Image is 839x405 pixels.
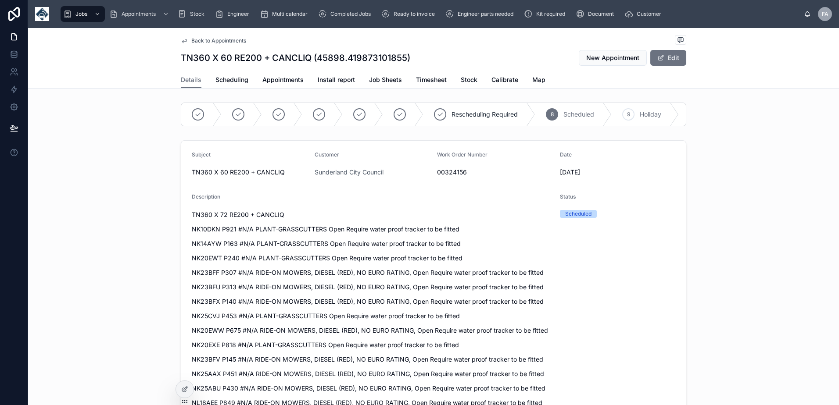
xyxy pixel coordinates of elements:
a: Completed Jobs [316,6,377,22]
span: TN360 X 60 RE200 + CANCLIQ [192,168,308,177]
span: Status [560,193,576,200]
span: FA [822,11,828,18]
div: Scheduled [565,210,592,218]
p: TN360 X 72 RE200 + CANCLIQ [192,210,553,219]
button: Edit [650,50,686,66]
span: Work Order Number [437,151,488,158]
p: NK20EWT P240 #N/A PLANT-GRASSCUTTERS Open Require water proof tracker to be fitted [192,253,553,263]
img: App logo [35,7,49,21]
span: Customer [637,11,661,18]
span: Stock [461,75,477,84]
a: Document [573,6,620,22]
a: Engineer [212,6,255,22]
a: Details [181,72,201,89]
span: Job Sheets [369,75,402,84]
span: Multi calendar [272,11,308,18]
a: Install report [318,72,355,89]
span: Subject [192,151,211,158]
h1: TN360 X 60 RE200 + CANCLIQ (45898.419873101855) [181,52,410,64]
p: NK14AYW P163 #N/A PLANT-GRASSCUTTERS Open Require water proof tracker to be fitted [192,239,553,248]
span: 8 [551,111,554,118]
p: NK23BFX P140 #N/A RIDE-ON MOWERS, DIESEL (RED), NO EURO RATING, Open Require water proof tracker ... [192,297,553,306]
a: Scheduling [215,72,248,89]
span: Holiday [640,110,661,119]
a: Stock [461,72,477,89]
span: Customer [315,151,339,158]
a: Timesheet [416,72,447,89]
a: Multi calendar [257,6,314,22]
span: Description [192,193,220,200]
p: NK20EXE P818 #N/A PLANT-GRASSCUTTERS Open Require water proof tracker to be fitted [192,340,553,349]
a: Stock [175,6,211,22]
span: Date [560,151,572,158]
a: Sunderland City Council [315,168,384,177]
a: Customer [622,6,667,22]
p: NK25ABU P430 #N/A RIDE-ON MOWERS, DIESEL (RED), NO EURO RATING, Open Require water proof tracker ... [192,384,553,393]
p: NK23BFV P145 #N/A RIDE-ON MOWERS, DIESEL (RED), NO EURO RATING, Open Require water proof tracker ... [192,355,553,364]
p: NK10DKN P921 #N/A PLANT-GRASSCUTTERS Open Require water proof tracker to be fitted [192,224,553,234]
span: Install report [318,75,355,84]
p: NK23BFF P307 #N/A RIDE-ON MOWERS, DIESEL (RED), NO EURO RATING, Open Require water proof tracker ... [192,268,553,277]
span: Rescheduling Required [452,110,518,119]
span: Details [181,75,201,84]
a: Job Sheets [369,72,402,89]
a: Engineer parts needed [443,6,520,22]
p: NK25CVJ P453 #N/A PLANT-GRASSCUTTERS Open Require water proof tracker to be fitted [192,311,553,320]
span: Scheduled [563,110,594,119]
button: New Appointment [579,50,647,66]
span: Scheduling [215,75,248,84]
a: Jobs [61,6,105,22]
span: [DATE] [560,168,676,177]
span: Engineer parts needed [458,11,513,18]
a: Kit required [521,6,571,22]
span: Timesheet [416,75,447,84]
a: Calibrate [491,72,518,89]
a: Ready to invoice [379,6,441,22]
p: NK25AAX P451 #N/A RIDE-ON MOWERS, DIESEL (RED), NO EURO RATING, Open Require water proof tracker ... [192,369,553,378]
span: Ready to invoice [394,11,435,18]
span: Engineer [227,11,249,18]
span: Jobs [75,11,87,18]
span: 9 [627,111,630,118]
span: Appointments [262,75,304,84]
span: 00324156 [437,168,553,177]
span: Back to Appointments [191,37,246,44]
a: Appointments [107,6,173,22]
span: Map [532,75,545,84]
span: Completed Jobs [330,11,371,18]
span: New Appointment [586,53,639,62]
span: Document [588,11,614,18]
div: scrollable content [56,4,804,24]
p: NK20EWW P675 #N/A RIDE-ON MOWERS, DIESEL (RED), NO EURO RATING, Open Require water proof tracker ... [192,326,553,335]
a: Appointments [262,72,304,89]
span: Kit required [536,11,565,18]
a: Map [532,72,545,89]
span: Calibrate [491,75,518,84]
a: Back to Appointments [181,37,246,44]
span: Stock [190,11,204,18]
p: NK23BFU P313 #N/A RIDE-ON MOWERS, DIESEL (RED), NO EURO RATING, Open Require water proof tracker ... [192,282,553,291]
span: Appointments [122,11,156,18]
